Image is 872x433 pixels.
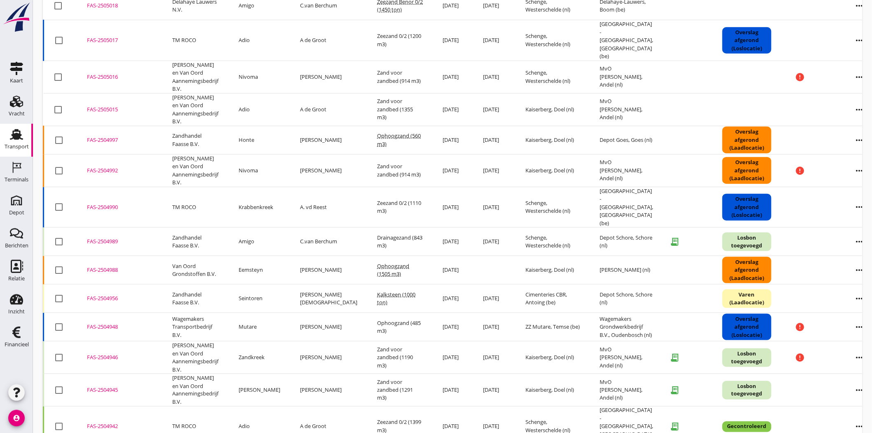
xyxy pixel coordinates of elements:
div: FAS-2504945 [87,386,152,394]
td: MvO [PERSON_NAME], Andel (nl) [590,154,663,187]
td: A de Groot [290,20,367,61]
td: [PERSON_NAME] en Van Oord Aannemingsbedrijf B.V. [162,341,229,374]
div: Overslag afgerond (Laadlocatie) [722,257,771,284]
i: more_horiz [848,159,871,182]
td: [DATE] [473,61,516,93]
td: [GEOGRAPHIC_DATA] - [GEOGRAPHIC_DATA], [GEOGRAPHIC_DATA] (be) [590,20,663,61]
div: FAS-2504990 [87,203,152,212]
div: FAS-2504988 [87,266,152,274]
td: Drainagezand (843 m3) [367,228,433,256]
td: Zeezand 0/2 (1200 m3) [367,20,433,61]
td: [DATE] [433,228,473,256]
td: Depot Schore, Schore (nl) [590,285,663,313]
i: error [795,72,805,82]
td: Kaiserberg, Doel (nl) [516,256,590,285]
td: [PERSON_NAME] [290,341,367,374]
td: [DATE] [473,374,516,407]
td: Seintoren [229,285,290,313]
td: MvO [PERSON_NAME], Andel (nl) [590,93,663,126]
td: [PERSON_NAME] [290,313,367,341]
td: [DATE] [433,256,473,285]
div: FAS-2504956 [87,294,152,303]
i: more_horiz [848,98,871,121]
div: Overslag afgerond (Loslocatie) [722,27,771,54]
td: Zandkreek [229,341,290,374]
td: ZZ Mutare, Temse (be) [516,313,590,341]
span: Kalksteen (1000 ton) [377,291,415,306]
div: FAS-2505016 [87,73,152,81]
td: [DATE] [433,93,473,126]
td: [DATE] [433,313,473,341]
i: more_horiz [848,287,871,310]
div: Overslag afgerond (Laadlocatie) [722,127,771,153]
i: error [795,322,805,332]
div: FAS-2504948 [87,323,152,331]
td: [DATE] [473,93,516,126]
td: Mutare [229,313,290,341]
td: Ophoogzand (485 m3) [367,313,433,341]
td: Honte [229,126,290,154]
div: FAS-2504992 [87,167,152,175]
td: [DATE] [473,228,516,256]
td: Kaiserberg, Doel (nl) [516,341,590,374]
td: Van Oord Grondstoffen B.V. [162,256,229,285]
td: [DATE] [433,20,473,61]
i: account_circle [8,410,25,426]
td: A. vd Reest [290,187,367,228]
i: more_horiz [848,230,871,253]
td: [DATE] [433,285,473,313]
i: error [795,353,805,362]
div: FAS-2505017 [87,36,152,45]
td: Zand voor zandbed (1355 m3) [367,93,433,126]
td: [DATE] [473,341,516,374]
td: Zeezand 0/2 (1110 m3) [367,187,433,228]
td: [DATE] [433,187,473,228]
td: Zand voor zandbed (914 m3) [367,154,433,187]
td: MvO [PERSON_NAME], Andel (nl) [590,341,663,374]
td: C.van Berchum [290,228,367,256]
td: [DATE] [433,154,473,187]
td: [DATE] [473,187,516,228]
td: MvO [PERSON_NAME], Andel (nl) [590,374,663,407]
div: FAS-2504942 [87,423,152,431]
td: Depot Goes, Goes (nl) [590,126,663,154]
td: Schenge, Westerschelde (nl) [516,20,590,61]
td: TM ROCO [162,20,229,61]
td: Amigo [229,228,290,256]
div: Financieel [5,342,29,347]
i: error [795,166,805,176]
td: [PERSON_NAME] [290,126,367,154]
div: FAS-2505018 [87,2,152,10]
td: Kaiserberg, Doel (nl) [516,126,590,154]
i: more_horiz [848,379,871,402]
div: FAS-2504989 [87,238,152,246]
td: [PERSON_NAME] (nl) [590,256,663,285]
td: Zandhandel Faasse B.V. [162,126,229,154]
td: Schenge, Westerschelde (nl) [516,61,590,93]
td: [DATE] [473,285,516,313]
div: Kaart [10,78,23,83]
td: [PERSON_NAME] [290,61,367,93]
td: Zandhandel Faasse B.V. [162,228,229,256]
td: [PERSON_NAME] en Van Oord Aannemingsbedrijf B.V. [162,154,229,187]
span: Ophoogzand (1505 m3) [377,262,409,278]
div: FAS-2504946 [87,353,152,362]
td: Cimenteries CBR, Antoing (be) [516,285,590,313]
i: more_horiz [848,66,871,89]
span: Ophoogzand (560 m3) [377,132,421,148]
td: [DATE] [433,126,473,154]
i: receipt_long [666,382,683,398]
td: [PERSON_NAME] en Van Oord Aannemingsbedrijf B.V. [162,374,229,407]
td: TM ROCO [162,187,229,228]
i: more_horiz [848,259,871,282]
td: Adio [229,93,290,126]
div: Terminals [5,177,28,182]
i: more_horiz [848,346,871,369]
td: [DATE] [473,126,516,154]
td: Schenge, Westerschelde (nl) [516,187,590,228]
td: Schenge, Westerschelde (nl) [516,228,590,256]
td: [PERSON_NAME] [229,374,290,407]
i: more_horiz [848,315,871,339]
td: A de Groot [290,93,367,126]
div: Overslag afgerond (Loslocatie) [722,194,771,221]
